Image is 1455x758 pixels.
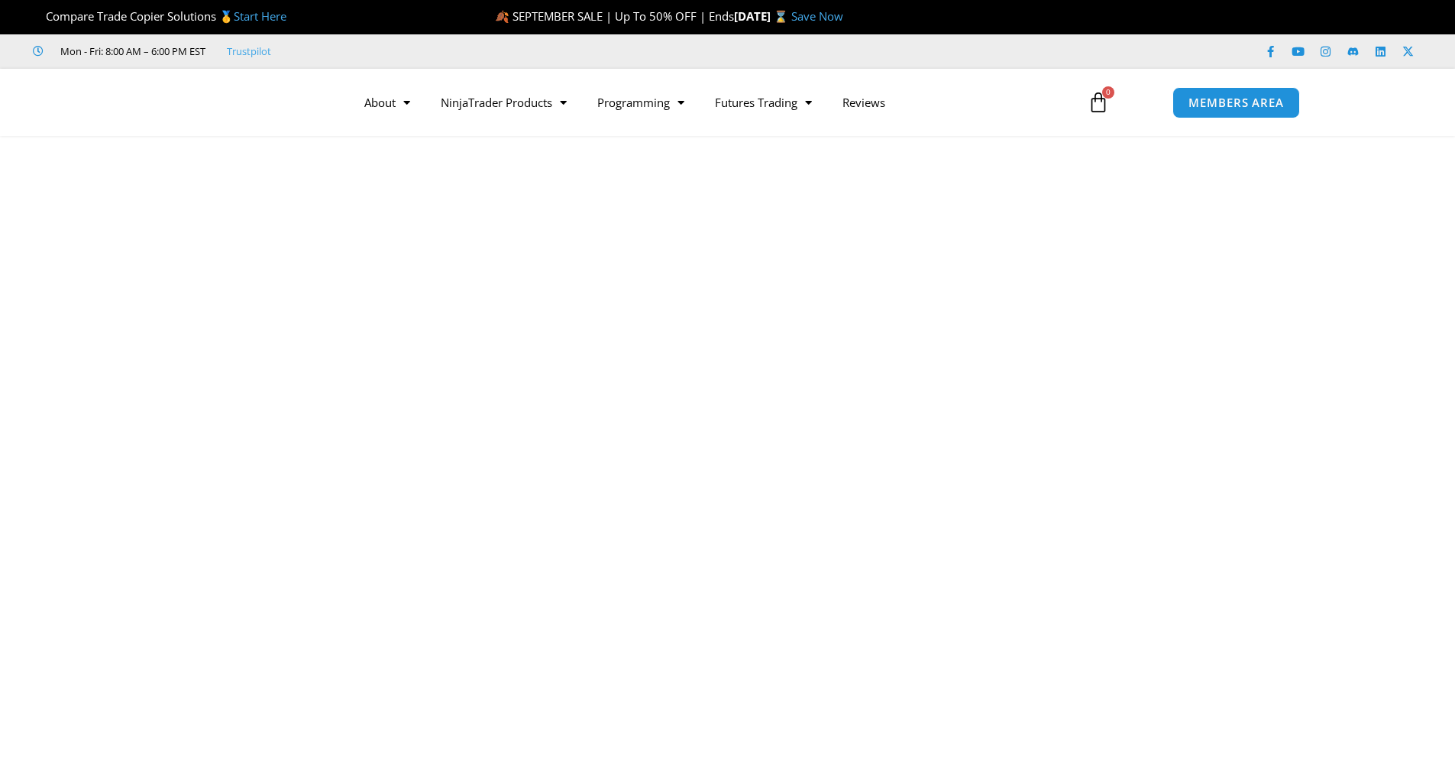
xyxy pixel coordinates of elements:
nav: Menu [349,85,1070,120]
a: MEMBERS AREA [1172,87,1300,118]
a: 0 [1065,80,1132,125]
span: 🍂 SEPTEMBER SALE | Up To 50% OFF | Ends [495,8,734,24]
a: Programming [582,85,700,120]
a: Save Now [791,8,843,24]
img: LogoAI | Affordable Indicators – NinjaTrader [155,75,319,130]
span: 0 [1102,86,1114,99]
a: NinjaTrader Products [425,85,582,120]
a: Futures Trading [700,85,827,120]
a: Reviews [827,85,900,120]
img: 🏆 [34,11,45,22]
a: Trustpilot [227,42,271,60]
a: About [349,85,425,120]
span: Compare Trade Copier Solutions 🥇 [33,8,286,24]
strong: [DATE] ⌛ [734,8,791,24]
span: MEMBERS AREA [1188,97,1284,109]
span: Mon - Fri: 8:00 AM – 6:00 PM EST [57,42,205,60]
a: Start Here [234,8,286,24]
